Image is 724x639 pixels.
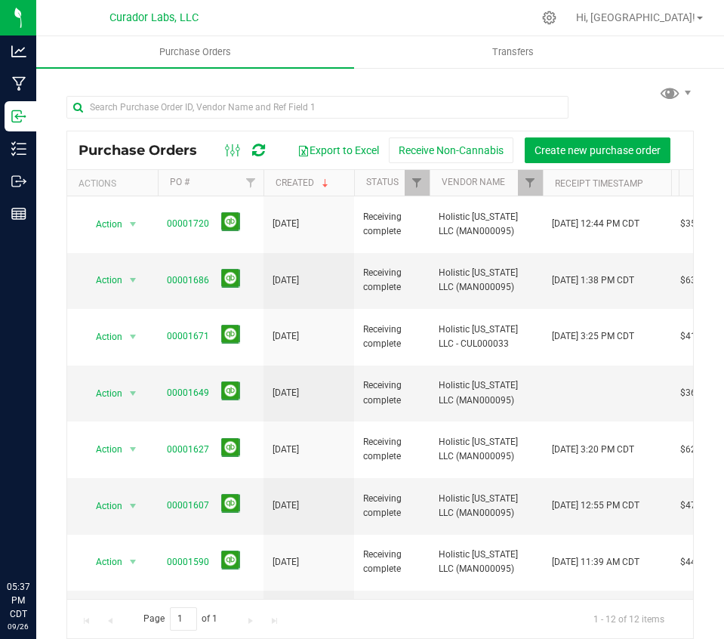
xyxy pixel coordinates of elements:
span: Holistic [US_STATE] LLC (MAN000095) [439,266,534,295]
a: 00001590 [167,557,209,567]
a: Receipt Timestamp [555,178,643,189]
input: Search Purchase Order ID, Vendor Name and Ref Field 1 [66,96,568,119]
span: [DATE] [273,217,299,231]
span: [DATE] [273,329,299,344]
span: select [124,551,143,573]
div: Actions [79,178,152,189]
button: Receive Non-Cannabis [389,137,513,163]
span: Holistic [US_STATE] LLC (MAN000095) [439,492,534,520]
a: Vendor Name [442,177,505,187]
span: Holistic [US_STATE] LLC (MAN000095) [439,548,534,576]
a: Status [366,177,399,187]
a: 00001686 [167,275,209,286]
span: Receiving complete [363,435,421,464]
span: Receiving complete [363,323,421,351]
span: 1 - 12 of 12 items [581,607,676,630]
span: Receiving complete [363,210,421,239]
span: Action [82,383,123,404]
span: select [124,326,143,347]
inline-svg: Reports [11,206,26,221]
a: Filter [405,170,430,196]
button: Export to Excel [288,137,389,163]
iframe: Resource center [15,518,60,563]
span: Page of 1 [131,607,230,631]
a: 00001671 [167,331,209,341]
span: [DATE] [273,443,299,457]
p: 09/26 [7,621,29,632]
span: [DATE] 11:39 AM CDT [552,555,639,570]
span: [DATE] [273,386,299,400]
span: Action [82,326,123,347]
span: Action [82,270,123,291]
a: 00001720 [167,218,209,229]
span: [DATE] 3:25 PM CDT [552,329,634,344]
span: Holistic [US_STATE] LLC (MAN000095) [439,378,534,407]
span: [DATE] 12:55 PM CDT [552,499,639,513]
inline-svg: Manufacturing [11,76,26,91]
span: [DATE] [273,555,299,570]
div: Manage settings [540,11,559,25]
span: Holistic [US_STATE] LLC - CUL000033 [439,323,534,351]
a: 00001627 [167,444,209,455]
span: Purchase Orders [79,142,212,159]
a: Purchase Orders [36,36,354,68]
input: 1 [170,607,197,631]
span: Holistic [US_STATE] LLC (MAN000095) [439,210,534,239]
inline-svg: Inbound [11,109,26,124]
span: [DATE] 12:44 PM CDT [552,217,639,231]
span: [DATE] 1:38 PM CDT [552,273,634,288]
a: 00001607 [167,500,209,511]
span: Action [82,495,123,517]
a: Transfers [354,36,672,68]
span: Receiving complete [363,266,421,295]
span: [DATE] 3:20 PM CDT [552,443,634,457]
span: select [124,383,143,404]
span: Purchase Orders [139,45,251,59]
span: Action [82,551,123,573]
a: Filter [518,170,543,196]
span: Hi, [GEOGRAPHIC_DATA]! [576,11,695,23]
a: Created [276,177,331,188]
span: Create new purchase order [535,144,661,156]
a: Filter [239,170,263,196]
p: 05:37 PM CDT [7,580,29,621]
span: select [124,270,143,291]
span: Holistic [US_STATE] LLC (MAN000095) [439,435,534,464]
iframe: Resource center unread badge [45,516,63,534]
span: select [124,439,143,460]
button: Create new purchase order [525,137,670,163]
span: Receiving complete [363,492,421,520]
span: select [124,495,143,517]
inline-svg: Analytics [11,44,26,59]
span: Receiving complete [363,548,421,576]
span: [DATE] [273,499,299,513]
inline-svg: Outbound [11,174,26,189]
a: 00001649 [167,387,209,398]
inline-svg: Inventory [11,141,26,156]
span: Action [82,214,123,235]
span: select [124,214,143,235]
span: Receiving complete [363,378,421,407]
span: [DATE] [273,273,299,288]
span: Curador Labs, LLC [109,11,199,24]
span: Transfers [472,45,554,59]
span: Action [82,439,123,460]
a: PO # [170,177,189,187]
